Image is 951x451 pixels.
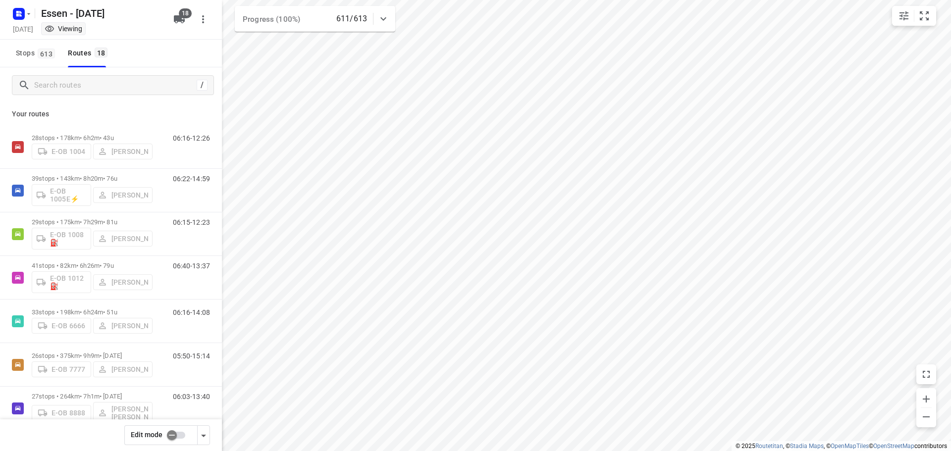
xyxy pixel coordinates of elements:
[68,47,110,59] div: Routes
[173,262,210,270] p: 06:40-13:37
[45,24,82,34] div: You are currently in view mode. To make any changes, go to edit project.
[243,15,300,24] span: Progress (100%)
[32,262,153,269] p: 41 stops • 82km • 6h26m • 79u
[914,6,934,26] button: Fit zoom
[790,443,824,450] a: Stadia Maps
[173,134,210,142] p: 06:16-12:26
[32,352,153,359] p: 26 stops • 375km • 9h9m • [DATE]
[197,80,208,91] div: /
[38,49,55,58] span: 613
[173,393,210,401] p: 06:03-13:40
[736,443,947,450] li: © 2025 , © , © © contributors
[894,6,914,26] button: Map settings
[173,352,210,360] p: 05:50-15:14
[131,431,162,439] span: Edit mode
[173,175,210,183] p: 06:22-14:59
[892,6,936,26] div: small contained button group
[198,429,210,441] div: Driver app settings
[95,48,108,57] span: 18
[32,218,153,226] p: 29 stops • 175km • 7h29m • 81u
[179,8,192,18] span: 18
[235,6,395,32] div: Progress (100%)611/613
[34,78,197,93] input: Search routes
[873,443,914,450] a: OpenStreetMap
[173,308,210,316] p: 06:16-14:08
[32,308,153,316] p: 33 stops • 198km • 6h24m • 51u
[12,109,210,119] p: Your routes
[169,9,189,29] button: 18
[336,13,367,25] p: 611/613
[32,134,153,142] p: 28 stops • 178km • 6h2m • 43u
[32,175,153,182] p: 39 stops • 143km • 8h20m • 76u
[16,47,58,59] span: Stops
[831,443,869,450] a: OpenMapTiles
[173,218,210,226] p: 06:15-12:23
[755,443,783,450] a: Routetitan
[32,393,153,400] p: 27 stops • 264km • 7h1m • [DATE]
